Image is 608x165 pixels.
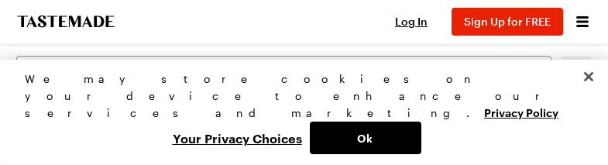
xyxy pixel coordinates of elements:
div: We may store cookies on your device to enhance our services and marketing. [25,70,570,122]
a: To Tastemade Home Page [15,15,116,28]
button: Sign Up for FREE [452,8,563,36]
div: Privacy [25,70,570,154]
button: Your Privacy Choices [165,122,310,154]
span: Log In [395,15,428,28]
button: Open menu [572,12,593,32]
button: Log In [380,14,442,29]
span: Sign Up for FREE [464,15,551,28]
button: Close [572,60,606,94]
button: Ok [310,122,421,154]
a: More information about your privacy, opens in a new tab [484,105,558,119]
